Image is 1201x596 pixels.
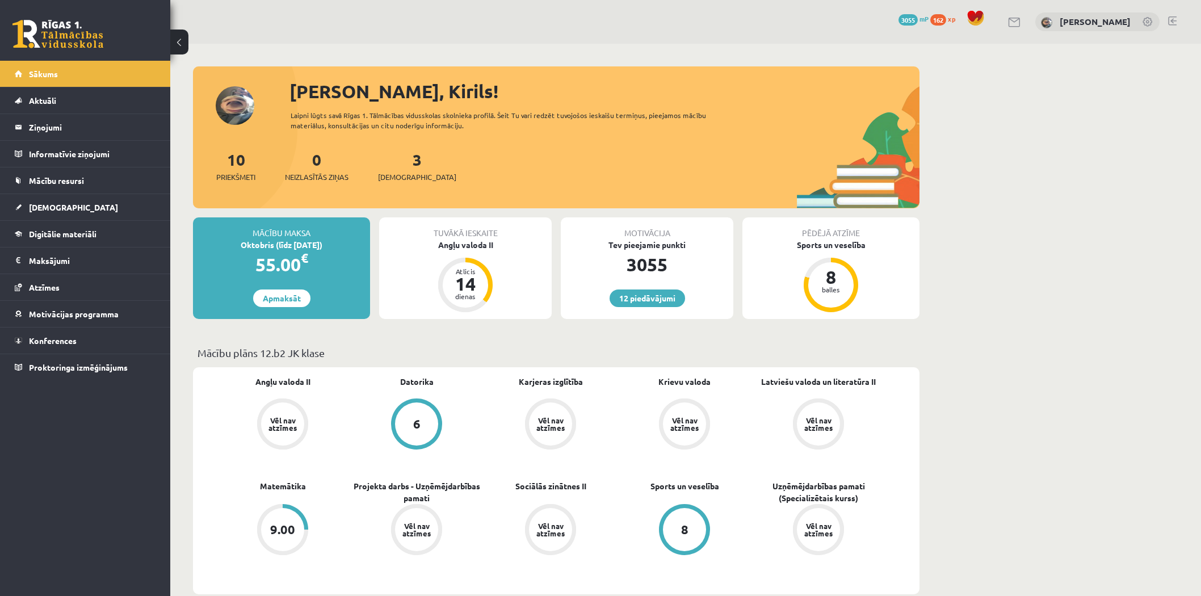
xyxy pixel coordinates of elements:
a: Karjeras izglītība [519,376,583,388]
a: Konferences [15,328,156,354]
div: Vēl nav atzīmes [803,522,834,537]
div: Pēdējā atzīme [742,217,919,239]
div: Oktobris (līdz [DATE]) [193,239,370,251]
div: Laipni lūgts savā Rīgas 1. Tālmācības vidusskolas skolnieka profilā. Šeit Tu vari redzēt tuvojošo... [291,110,727,131]
div: Vēl nav atzīmes [803,417,834,431]
div: Vēl nav atzīmes [267,417,299,431]
a: 0Neizlasītās ziņas [285,149,348,183]
a: Sports un veselība [650,480,719,492]
a: 10Priekšmeti [216,149,255,183]
span: [DEMOGRAPHIC_DATA] [378,171,456,183]
div: Tev pieejamie punkti [561,239,733,251]
span: Neizlasītās ziņas [285,171,348,183]
div: Mācību maksa [193,217,370,239]
span: Digitālie materiāli [29,229,96,239]
div: Sports un veselība [742,239,919,251]
p: Mācību plāns 12.b2 JK klase [198,345,915,360]
span: Proktoringa izmēģinājums [29,362,128,372]
div: Vēl nav atzīmes [669,417,700,431]
a: Vēl nav atzīmes [350,504,484,557]
span: xp [948,14,955,23]
a: Apmaksāt [253,289,310,307]
span: mP [919,14,929,23]
a: 8 [618,504,751,557]
div: Vēl nav atzīmes [535,417,566,431]
a: Krievu valoda [658,376,711,388]
a: 162 xp [930,14,961,23]
div: Motivācija [561,217,733,239]
a: Datorika [400,376,434,388]
div: 9.00 [270,523,295,536]
a: 9.00 [216,504,350,557]
a: Sākums [15,61,156,87]
div: 14 [448,275,482,293]
a: Projekta darbs - Uzņēmējdarbības pamati [350,480,484,504]
span: 3055 [898,14,918,26]
span: [DEMOGRAPHIC_DATA] [29,202,118,212]
span: Mācību resursi [29,175,84,186]
div: [PERSON_NAME], Kirils! [289,78,919,105]
div: 8 [814,268,848,286]
span: € [301,250,308,266]
a: 12 piedāvājumi [610,289,685,307]
a: [PERSON_NAME] [1060,16,1131,27]
span: Priekšmeti [216,171,255,183]
a: [DEMOGRAPHIC_DATA] [15,194,156,220]
a: Digitālie materiāli [15,221,156,247]
span: Motivācijas programma [29,309,119,319]
a: 3055 mP [898,14,929,23]
span: Atzīmes [29,282,60,292]
span: Aktuāli [29,95,56,106]
a: Sports un veselība 8 balles [742,239,919,314]
a: Aktuāli [15,87,156,114]
div: Vēl nav atzīmes [401,522,432,537]
a: Vēl nav atzīmes [751,504,885,557]
legend: Maksājumi [29,247,156,274]
div: Vēl nav atzīmes [535,522,566,537]
div: balles [814,286,848,293]
div: 55.00 [193,251,370,278]
a: Motivācijas programma [15,301,156,327]
legend: Informatīvie ziņojumi [29,141,156,167]
div: 3055 [561,251,733,278]
a: Rīgas 1. Tālmācības vidusskola [12,20,103,48]
div: Angļu valoda II [379,239,552,251]
a: 3[DEMOGRAPHIC_DATA] [378,149,456,183]
a: Angļu valoda II Atlicis 14 dienas [379,239,552,314]
legend: Ziņojumi [29,114,156,140]
a: Uzņēmējdarbības pamati (Specializētais kurss) [751,480,885,504]
a: Proktoringa izmēģinājums [15,354,156,380]
span: Sākums [29,69,58,79]
a: Informatīvie ziņojumi [15,141,156,167]
a: Matemātika [260,480,306,492]
span: Konferences [29,335,77,346]
a: Maksājumi [15,247,156,274]
div: 8 [681,523,688,536]
a: Angļu valoda II [255,376,310,388]
a: Atzīmes [15,274,156,300]
div: dienas [448,293,482,300]
a: Sociālās zinātnes II [515,480,586,492]
a: Vēl nav atzīmes [484,398,618,452]
a: Vēl nav atzīmes [751,398,885,452]
a: 6 [350,398,484,452]
a: Ziņojumi [15,114,156,140]
div: 6 [413,418,421,430]
div: Atlicis [448,268,482,275]
a: Vēl nav atzīmes [484,504,618,557]
a: Mācību resursi [15,167,156,194]
a: Vēl nav atzīmes [216,398,350,452]
a: Latviešu valoda un literatūra II [761,376,876,388]
div: Tuvākā ieskaite [379,217,552,239]
span: 162 [930,14,946,26]
img: Kirils Kovaļovs [1041,17,1052,28]
a: Vēl nav atzīmes [618,398,751,452]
